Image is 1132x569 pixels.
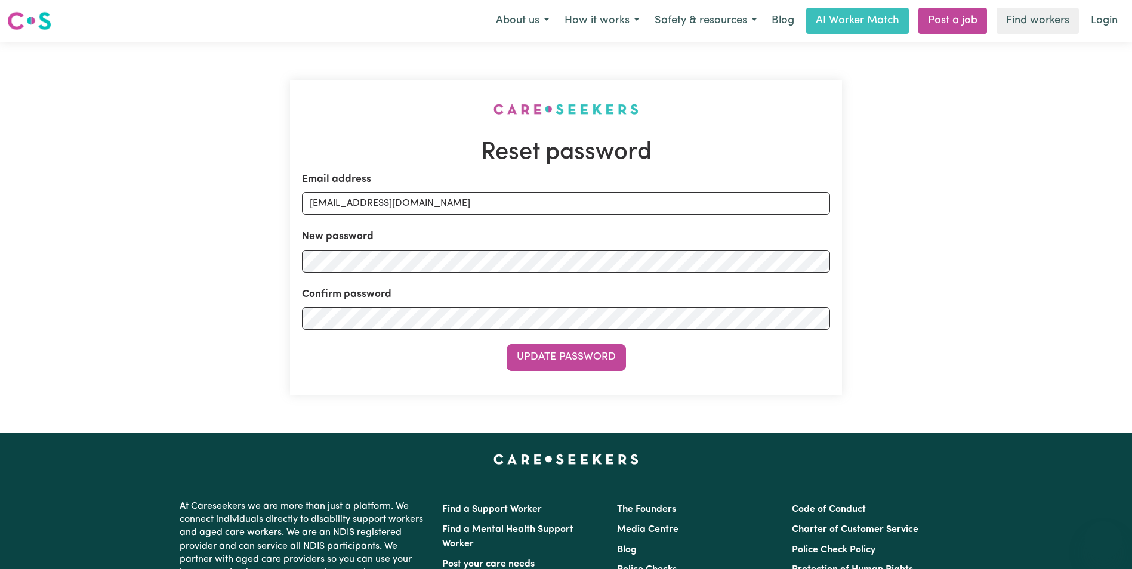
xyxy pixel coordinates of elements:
a: Post your care needs [442,559,535,569]
a: Careseekers logo [7,7,51,35]
a: Police Check Policy [792,545,875,555]
a: Post a job [918,8,987,34]
a: Blog [617,545,637,555]
a: The Founders [617,505,676,514]
a: Find workers [997,8,1079,34]
button: Update Password [507,344,626,370]
a: Login [1084,8,1125,34]
a: Find a Mental Health Support Worker [442,525,573,549]
a: Media Centre [617,525,678,534]
button: About us [488,8,557,33]
a: Find a Support Worker [442,505,542,514]
button: How it works [557,8,647,33]
a: AI Worker Match [806,8,909,34]
img: Careseekers logo [7,10,51,32]
a: Charter of Customer Service [792,525,918,534]
h1: Reset password [302,138,830,167]
a: Careseekers home page [493,454,639,464]
button: Safety & resources [647,8,764,33]
label: Email address [302,172,371,187]
label: New password [302,229,374,245]
iframe: Button to launch messaging window [1084,521,1122,559]
a: Blog [764,8,801,34]
a: Code of Conduct [792,505,866,514]
label: Confirm password [302,287,391,302]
